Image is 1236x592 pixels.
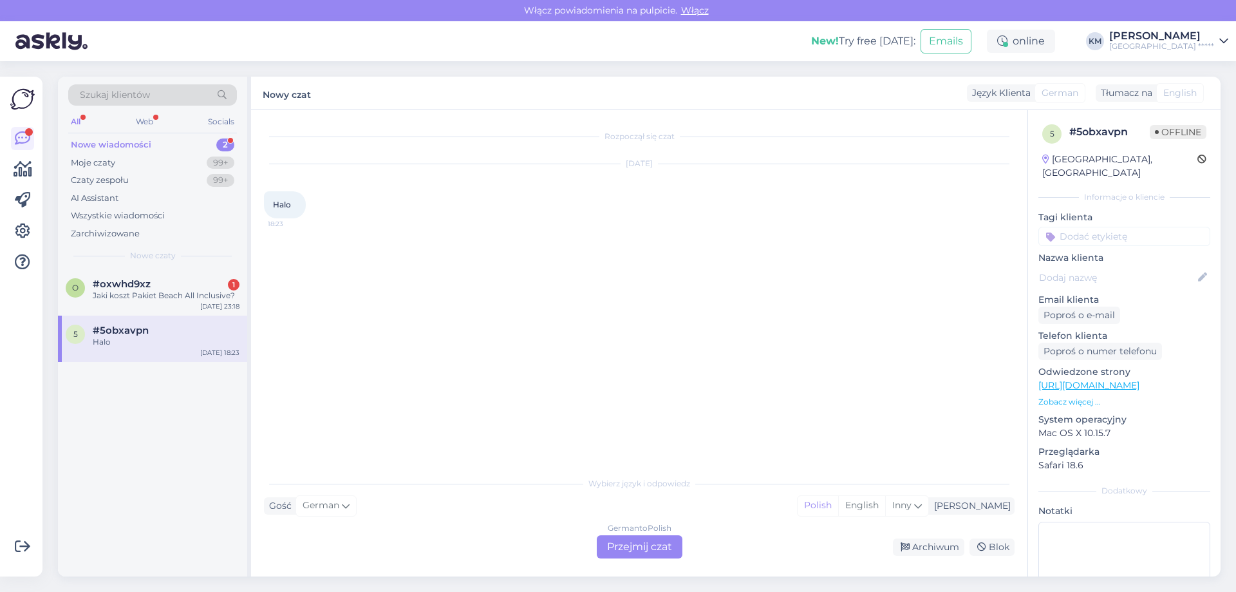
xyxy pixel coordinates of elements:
[273,200,291,209] span: Halo
[130,250,176,262] span: Nowe czaty
[1038,426,1210,440] p: Mac OS X 10.15.7
[303,499,339,513] span: German
[893,539,964,556] div: Archiwum
[10,87,35,111] img: Askly Logo
[967,86,1031,100] div: Język Klienta
[1050,129,1054,138] span: 5
[71,227,140,240] div: Zarchiwizowane
[1042,86,1078,100] span: German
[1038,459,1210,472] p: Safari 18.6
[987,30,1055,53] div: online
[264,478,1015,490] div: Wybierz język i odpowiedz
[1038,329,1210,343] p: Telefon klienta
[811,35,839,47] b: New!
[1163,86,1197,100] span: English
[93,325,149,336] span: #5obxavpn
[216,138,234,151] div: 2
[608,522,671,534] div: German to Polish
[1086,32,1104,50] div: KM
[1038,504,1210,518] p: Notatki
[207,157,234,169] div: 99+
[1038,413,1210,426] p: System operacyjny
[1096,86,1152,100] div: Tłumacz na
[1109,31,1228,52] a: [PERSON_NAME][GEOGRAPHIC_DATA] *****
[93,278,151,290] span: #oxwhd9xz
[207,174,234,187] div: 99+
[1150,125,1206,139] span: Offline
[1038,365,1210,379] p: Odwiedzone strony
[838,496,885,515] div: English
[1038,251,1210,265] p: Nazwa klienta
[677,5,713,16] span: Włącz
[268,219,316,229] span: 18:23
[264,158,1015,169] div: [DATE]
[1038,396,1210,408] p: Zobacz więcej ...
[1038,445,1210,459] p: Przeglądarka
[200,301,239,311] div: [DATE] 23:18
[71,209,165,222] div: Wszystkie wiadomości
[1038,485,1210,497] div: Dodatkowy
[93,290,239,301] div: Jaki koszt Pakiet Beach All Inclusive?
[597,535,682,559] div: Przejmij czat
[1109,31,1214,41] div: [PERSON_NAME]
[969,539,1015,556] div: Blok
[929,499,1011,513] div: [PERSON_NAME]
[1039,271,1195,285] input: Dodaj nazwę
[1038,307,1120,324] div: Poproś o e-mail
[71,174,129,187] div: Czaty zespołu
[200,348,239,358] div: [DATE] 18:23
[1038,293,1210,307] p: Email klienta
[1038,191,1210,203] div: Informacje o kliencie
[228,279,239,291] div: 1
[71,192,118,205] div: AI Assistant
[1038,227,1210,246] input: Dodać etykietę
[264,131,1015,142] div: Rozpoczął się czat
[68,113,83,130] div: All
[205,113,237,130] div: Socials
[1042,153,1197,180] div: [GEOGRAPHIC_DATA], [GEOGRAPHIC_DATA]
[71,138,151,151] div: Nowe wiadomości
[892,499,912,511] span: Inny
[1038,343,1162,360] div: Poproś o numer telefonu
[73,329,78,339] span: 5
[263,84,311,102] label: Nowy czat
[811,33,915,49] div: Try free [DATE]:
[93,336,239,348] div: Halo
[71,157,115,169] div: Moje czaty
[798,496,838,515] div: Polish
[72,283,79,292] span: o
[1038,211,1210,224] p: Tagi klienta
[1038,379,1139,391] a: [URL][DOMAIN_NAME]
[80,88,150,102] span: Szukaj klientów
[133,113,156,130] div: Web
[921,29,971,53] button: Emails
[1069,124,1150,140] div: # 5obxavpn
[264,499,292,513] div: Gość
